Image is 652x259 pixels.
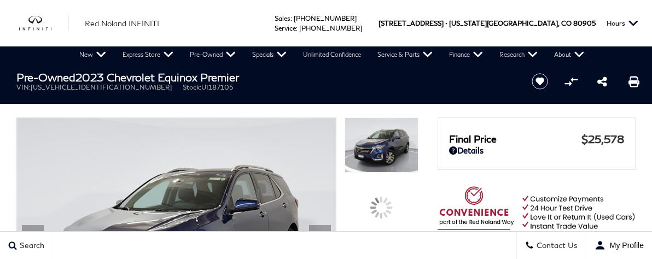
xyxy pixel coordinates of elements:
span: VIN: [16,83,31,91]
a: Research [491,46,546,63]
img: Used 2023 Blue Glow Metallic Chevrolet Premier image 1 [345,117,418,173]
span: Search [17,241,44,250]
a: Details [449,145,624,155]
span: $25,578 [581,132,624,145]
a: Express Store [114,46,182,63]
span: Service [275,24,296,32]
img: INFINITI [19,16,68,31]
span: : [296,24,298,32]
a: infiniti [19,16,68,31]
a: About [546,46,592,63]
a: Red Noland INFINITI [85,17,159,29]
a: [PHONE_NUMBER] [294,14,357,22]
a: Pre-Owned [182,46,244,63]
button: user-profile-menu [586,232,652,259]
a: Specials [244,46,295,63]
a: Service & Parts [369,46,441,63]
h1: 2023 Chevrolet Equinox Premier [16,71,514,83]
a: [PHONE_NUMBER] [299,24,362,32]
span: Stock: [183,83,201,91]
button: Save vehicle [528,73,552,90]
span: Final Price [449,133,581,145]
nav: Main Navigation [71,46,592,63]
span: Red Noland INFINITI [85,19,159,28]
a: New [71,46,114,63]
span: [US_VEHICLE_IDENTIFICATION_NUMBER] [31,83,172,91]
span: Sales [275,14,290,22]
a: Print this Pre-Owned 2023 Chevrolet Equinox Premier [628,75,639,88]
span: : [290,14,292,22]
a: [STREET_ADDRESS] • [US_STATE][GEOGRAPHIC_DATA], CO 80905 [379,19,596,27]
strong: Pre-Owned [16,70,75,84]
a: Unlimited Confidence [295,46,369,63]
span: UI187105 [201,83,233,91]
button: Compare vehicle [563,73,579,90]
a: Final Price $25,578 [449,132,624,145]
span: My Profile [606,241,644,250]
span: Contact Us [534,241,578,250]
a: Share this Pre-Owned 2023 Chevrolet Equinox Premier [597,75,607,88]
a: Finance [441,46,491,63]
